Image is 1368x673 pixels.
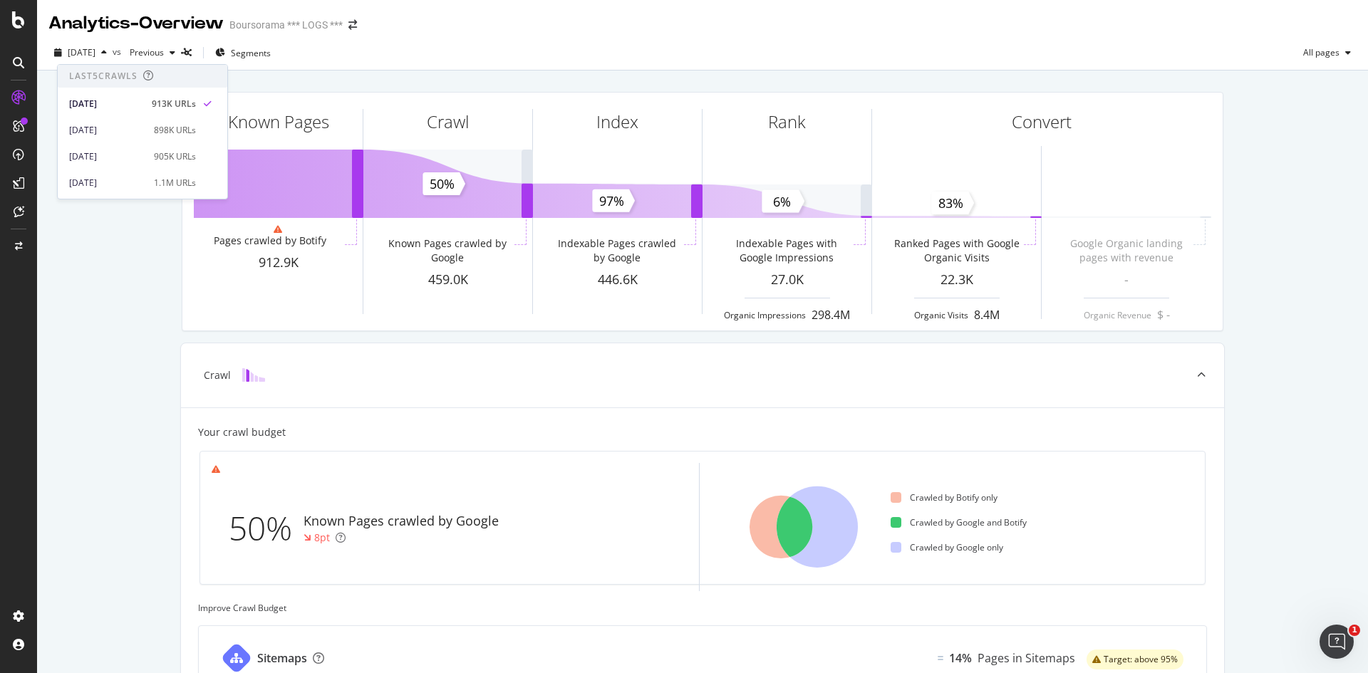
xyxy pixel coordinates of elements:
[812,307,850,323] div: 298.4M
[314,531,330,545] div: 8pt
[363,271,532,289] div: 459.0K
[553,236,680,265] div: Indexable Pages crawled by Google
[427,110,469,134] div: Crawl
[724,309,806,321] div: Organic Impressions
[304,512,499,531] div: Known Pages crawled by Google
[209,41,276,64] button: Segments
[229,505,304,552] div: 50%
[69,98,143,110] div: [DATE]
[242,368,265,382] img: block-icon
[768,110,806,134] div: Rank
[1104,655,1178,664] span: Target: above 95%
[154,177,196,189] div: 1.1M URLs
[1297,46,1339,58] span: All pages
[533,271,702,289] div: 446.6K
[48,11,224,36] div: Analytics - Overview
[231,47,271,59] span: Segments
[257,650,307,667] div: Sitemaps
[891,541,1003,553] div: Crawled by Google only
[891,516,1027,528] div: Crawled by Google and Botify
[228,110,329,134] div: Known Pages
[124,46,164,58] span: Previous
[69,150,145,163] div: [DATE]
[198,425,286,439] div: Your crawl budget
[214,234,326,248] div: Pages crawled by Botify
[722,236,850,265] div: Indexable Pages with Google Impressions
[113,46,124,58] span: vs
[198,602,1207,614] div: Improve Crawl Budget
[1297,41,1357,64] button: All pages
[204,368,231,382] div: Crawl
[154,150,196,163] div: 905K URLs
[978,650,1075,667] div: Pages in Sitemaps
[1349,625,1360,636] span: 1
[124,41,181,64] button: Previous
[154,124,196,137] div: 898K URLs
[152,98,196,110] div: 913K URLs
[949,650,972,667] div: 14%
[1087,649,1183,669] div: warning label
[1320,625,1354,659] iframe: Intercom live chat
[596,110,638,134] div: Index
[69,124,145,137] div: [DATE]
[69,70,138,82] div: Last 5 Crawls
[69,177,145,189] div: [DATE]
[383,236,511,265] div: Known Pages crawled by Google
[703,271,871,289] div: 27.0K
[938,656,943,660] img: Equal
[891,491,997,504] div: Crawled by Botify only
[194,254,363,272] div: 912.9K
[48,41,113,64] button: [DATE]
[68,46,95,58] span: 2025 Aug. 8th
[348,20,357,30] div: arrow-right-arrow-left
